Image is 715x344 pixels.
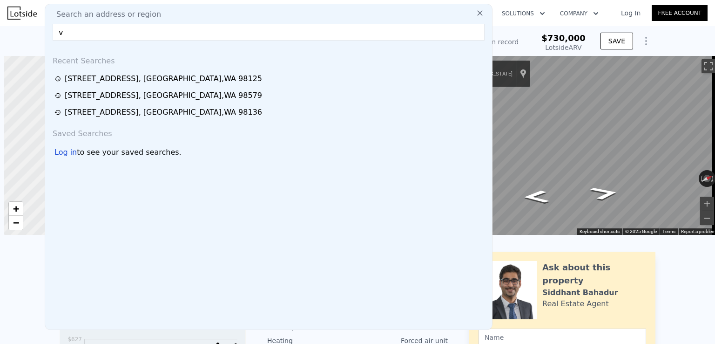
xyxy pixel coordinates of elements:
[699,170,704,187] button: Rotate counterclockwise
[13,217,19,228] span: −
[9,216,23,230] a: Zoom out
[65,107,262,118] div: [STREET_ADDRESS] , [GEOGRAPHIC_DATA] , WA 98136
[13,203,19,214] span: +
[513,187,560,206] path: Go South, 23rd Pl NE
[542,287,618,298] div: Siddhant Bahadur
[637,32,655,50] button: Show Options
[49,9,161,20] span: Search an address or region
[700,211,714,225] button: Zoom out
[77,147,181,158] span: to see your saved searches.
[7,7,37,20] img: Lotside
[9,202,23,216] a: Zoom in
[580,228,620,235] button: Keyboard shortcuts
[494,5,553,22] button: Solutions
[553,5,606,22] button: Company
[600,33,633,49] button: SAVE
[53,24,485,41] input: Enter an address, city, region, neighborhood or zip code
[578,183,632,204] path: Go North, 23rd Pl NE
[541,43,586,52] div: Lotside ARV
[49,48,488,70] div: Recent Searches
[65,90,262,101] div: [STREET_ADDRESS] , [GEOGRAPHIC_DATA] , WA 98579
[520,69,526,79] a: Show location on map
[65,73,262,84] div: [STREET_ADDRESS] , [GEOGRAPHIC_DATA] , WA 98125
[652,5,708,21] a: Free Account
[542,298,609,310] div: Real Estate Agent
[67,336,82,343] tspan: $627
[541,33,586,43] span: $730,000
[625,229,657,234] span: © 2025 Google
[662,229,675,234] a: Terms (opens in new tab)
[54,107,486,118] a: [STREET_ADDRESS], [GEOGRAPHIC_DATA],WA 98136
[54,90,486,101] a: [STREET_ADDRESS], [GEOGRAPHIC_DATA],WA 98579
[54,147,77,158] div: Log in
[54,73,486,84] a: [STREET_ADDRESS], [GEOGRAPHIC_DATA],WA 98125
[49,121,488,143] div: Saved Searches
[610,8,652,18] a: Log In
[542,261,646,287] div: Ask about this property
[700,197,714,211] button: Zoom in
